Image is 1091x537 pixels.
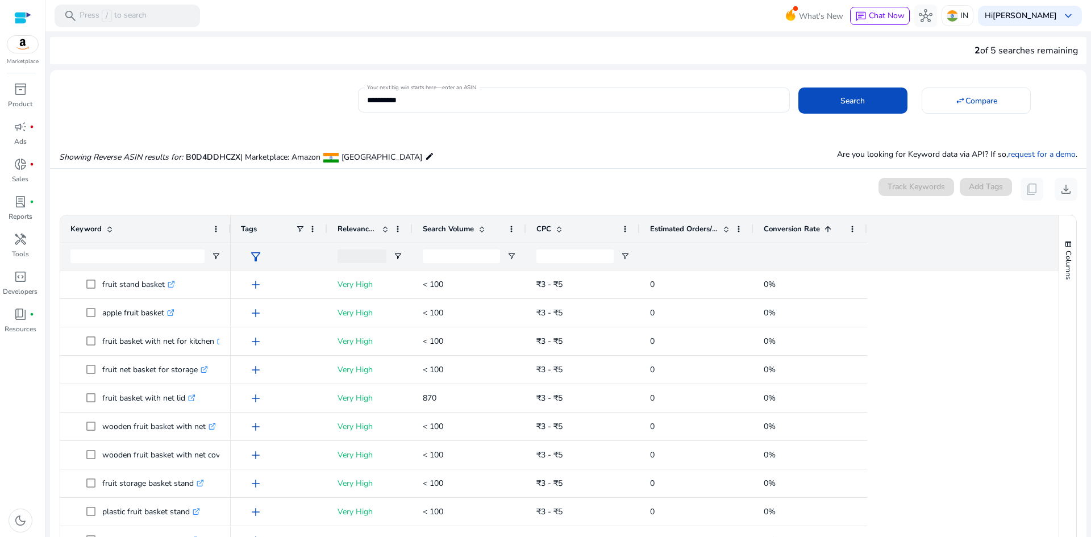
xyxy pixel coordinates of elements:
[249,505,263,519] span: add
[764,393,776,403] span: 0%
[249,278,263,292] span: add
[536,393,563,403] span: ₹3 - ₹5
[102,500,200,523] p: plastic fruit basket stand
[211,252,220,261] button: Open Filter Menu
[102,415,216,438] p: wooden fruit basket with net
[1008,149,1076,160] a: request for a demo
[650,449,655,460] span: 0
[80,10,147,22] p: Press to search
[249,420,263,434] span: add
[186,152,240,163] span: B0D4DDHCZX
[249,363,263,377] span: add
[536,279,563,290] span: ₹3 - ₹5
[975,44,980,57] span: 2
[837,148,1077,160] p: Are you looking for Keyword data via API? If so, .
[869,10,905,21] span: Chat Now
[621,252,630,261] button: Open Filter Menu
[965,95,997,107] span: Compare
[338,330,402,353] p: Very High
[338,301,402,324] p: Very High
[102,10,112,22] span: /
[764,224,820,234] span: Conversion Rate
[922,88,1031,114] button: Compare
[764,307,776,318] span: 0%
[650,478,655,489] span: 0
[650,421,655,432] span: 0
[14,120,27,134] span: campaign
[3,286,38,297] p: Developers
[393,252,402,261] button: Open Filter Menu
[423,506,443,517] span: < 100
[7,36,38,53] img: amazon.svg
[764,336,776,347] span: 0%
[102,273,175,296] p: fruit stand basket
[59,152,183,163] i: Showing Reverse ASIN results for:
[102,472,204,495] p: fruit storage basket stand
[249,392,263,405] span: add
[423,364,443,375] span: < 100
[423,249,500,263] input: Search Volume Filter Input
[8,99,32,109] p: Product
[650,224,718,234] span: Estimated Orders/Month
[14,514,27,527] span: dark_mode
[14,136,27,147] p: Ads
[536,421,563,432] span: ₹3 - ₹5
[338,500,402,523] p: Very High
[241,224,257,234] span: Tags
[764,449,776,460] span: 0%
[14,232,27,246] span: handyman
[14,307,27,321] span: book_4
[12,249,29,259] p: Tools
[840,95,865,107] span: Search
[423,421,443,432] span: < 100
[249,335,263,348] span: add
[425,149,434,163] mat-icon: edit
[7,57,39,66] p: Marketplace
[342,152,422,163] span: [GEOGRAPHIC_DATA]
[338,415,402,438] p: Very High
[338,358,402,381] p: Very High
[1063,251,1073,280] span: Columns
[947,10,958,22] img: in.svg
[507,252,516,261] button: Open Filter Menu
[423,478,443,489] span: < 100
[12,174,28,184] p: Sales
[249,448,263,462] span: add
[423,336,443,347] span: < 100
[249,250,263,264] span: filter_alt
[423,224,474,234] span: Search Volume
[9,211,32,222] p: Reports
[955,95,965,106] mat-icon: swap_horiz
[993,10,1057,21] b: [PERSON_NAME]
[650,364,655,375] span: 0
[338,224,377,234] span: Relevance Score
[650,279,655,290] span: 0
[102,386,195,410] p: fruit basket with net lid
[338,273,402,296] p: Very High
[1055,178,1077,201] button: download
[338,386,402,410] p: Very High
[14,82,27,96] span: inventory_2
[764,506,776,517] span: 0%
[423,393,436,403] span: 870
[64,9,77,23] span: search
[914,5,937,27] button: hub
[799,6,843,26] span: What's New
[985,12,1057,20] p: Hi
[764,279,776,290] span: 0%
[764,364,776,375] span: 0%
[798,88,907,114] button: Search
[536,478,563,489] span: ₹3 - ₹5
[249,477,263,490] span: add
[536,449,563,460] span: ₹3 - ₹5
[14,270,27,284] span: code_blocks
[536,364,563,375] span: ₹3 - ₹5
[650,393,655,403] span: 0
[1061,9,1075,23] span: keyboard_arrow_down
[423,449,443,460] span: < 100
[30,312,34,317] span: fiber_manual_record
[650,506,655,517] span: 0
[5,324,36,334] p: Resources
[102,443,237,467] p: wooden fruit basket with net cover
[30,124,34,129] span: fiber_manual_record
